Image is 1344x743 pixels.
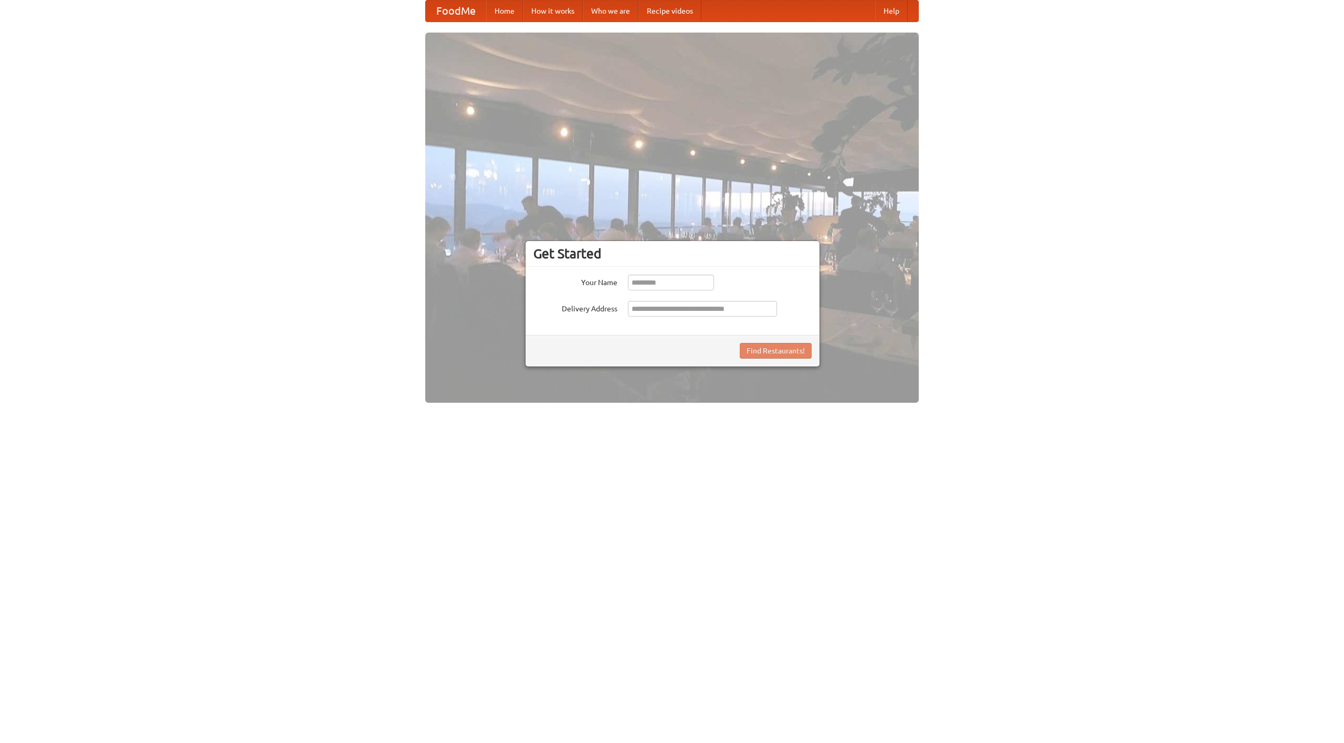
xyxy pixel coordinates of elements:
a: Recipe videos [638,1,701,22]
a: Home [486,1,523,22]
a: How it works [523,1,583,22]
label: Your Name [533,275,617,288]
a: Help [875,1,908,22]
button: Find Restaurants! [740,343,812,359]
a: Who we are [583,1,638,22]
a: FoodMe [426,1,486,22]
label: Delivery Address [533,301,617,314]
h3: Get Started [533,246,812,261]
